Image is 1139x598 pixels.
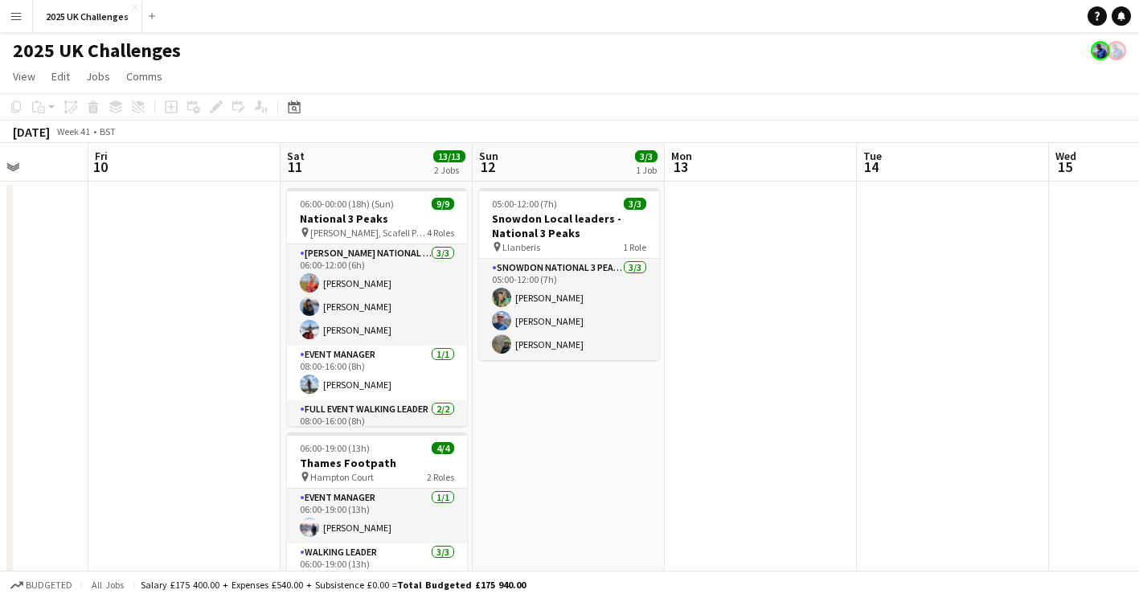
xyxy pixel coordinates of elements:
[13,39,181,63] h1: 2025 UK Challenges
[120,66,169,87] a: Comms
[141,579,526,591] div: Salary £175 400.00 + Expenses £540.00 + Subsistence £0.00 =
[45,66,76,87] a: Edit
[13,69,35,84] span: View
[80,66,117,87] a: Jobs
[26,580,72,591] span: Budgeted
[33,1,142,32] button: 2025 UK Challenges
[53,125,93,137] span: Week 41
[51,69,70,84] span: Edit
[126,69,162,84] span: Comms
[13,124,50,140] div: [DATE]
[100,125,116,137] div: BST
[6,66,42,87] a: View
[88,579,127,591] span: All jobs
[8,576,75,594] button: Budgeted
[397,579,526,591] span: Total Budgeted £175 940.00
[1091,41,1110,60] app-user-avatar: Andy Baker
[1107,41,1126,60] app-user-avatar: Andy Baker
[86,69,110,84] span: Jobs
